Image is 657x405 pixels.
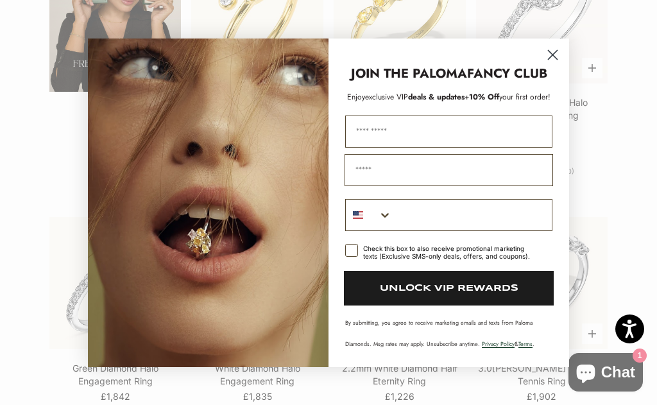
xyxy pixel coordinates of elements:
[365,91,408,103] span: exclusive VIP
[344,271,554,306] button: UNLOCK VIP REWARDS
[345,318,552,348] p: By submitting, you agree to receive marketing emails and texts from Paloma Diamonds. Msg rates ma...
[469,91,499,103] span: 10% Off
[482,340,515,348] a: Privacy Policy
[347,91,365,103] span: Enjoy
[345,154,553,186] input: Email
[353,210,363,220] img: United States
[363,245,537,260] div: Check this box to also receive promotional marketing texts (Exclusive SMS-only deals, offers, and...
[518,340,533,348] a: Terms
[351,64,467,83] strong: JOIN THE PALOMA
[482,340,534,348] span: & .
[88,39,328,367] img: Loading...
[365,91,465,103] span: deals & updates
[465,91,550,103] span: + your first order!
[467,64,547,83] strong: FANCY CLUB
[542,44,564,66] button: Close dialog
[346,200,392,230] button: Search Countries
[345,116,552,148] input: First Name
